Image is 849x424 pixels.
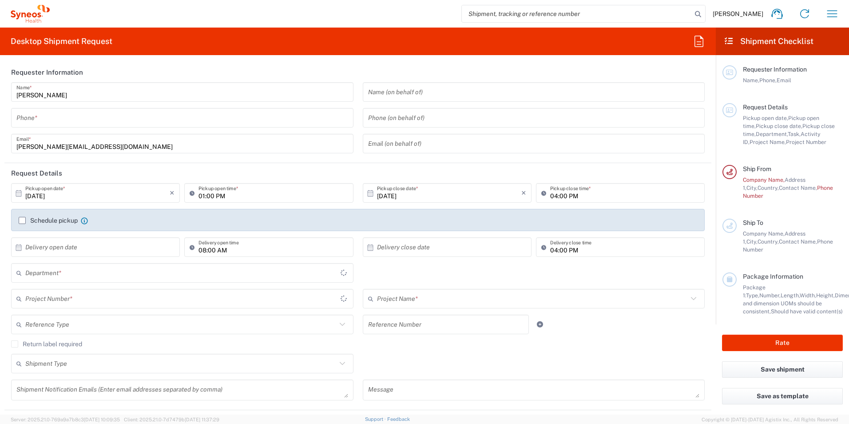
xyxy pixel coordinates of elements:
[743,165,771,172] span: Ship From
[743,219,763,226] span: Ship To
[743,66,807,73] span: Requester Information
[702,416,838,424] span: Copyright © [DATE]-[DATE] Agistix Inc., All Rights Reserved
[365,416,387,422] a: Support
[786,139,826,145] span: Project Number
[521,186,526,200] i: ×
[800,292,816,299] span: Width,
[11,340,82,348] label: Return label required
[11,169,62,178] h2: Request Details
[759,292,781,299] span: Number,
[724,36,813,47] h2: Shipment Checklist
[781,292,800,299] span: Length,
[746,238,758,245] span: City,
[816,292,835,299] span: Height,
[170,186,175,200] i: ×
[713,10,763,18] span: [PERSON_NAME]
[11,68,83,77] h2: Requester Information
[756,131,788,137] span: Department,
[743,115,788,121] span: Pickup open date,
[743,273,803,280] span: Package Information
[743,230,785,237] span: Company Name,
[777,77,791,84] span: Email
[779,184,817,191] span: Contact Name,
[722,361,843,378] button: Save shipment
[746,184,758,191] span: City,
[743,104,788,111] span: Request Details
[743,176,785,183] span: Company Name,
[11,36,112,47] h2: Desktop Shipment Request
[758,238,779,245] span: Country,
[722,388,843,404] button: Save as template
[185,417,219,422] span: [DATE] 11:37:29
[771,308,843,315] span: Should have valid content(s)
[743,284,766,299] span: Package 1:
[743,77,759,84] span: Name,
[84,417,120,422] span: [DATE] 10:09:35
[756,123,802,129] span: Pickup close date,
[722,335,843,351] button: Rate
[779,238,817,245] span: Contact Name,
[759,77,777,84] span: Phone,
[11,417,120,422] span: Server: 2025.21.0-769a9a7b8c3
[758,184,779,191] span: Country,
[746,292,759,299] span: Type,
[788,131,801,137] span: Task,
[387,416,410,422] a: Feedback
[750,139,786,145] span: Project Name,
[462,5,692,22] input: Shipment, tracking or reference number
[124,417,219,422] span: Client: 2025.21.0-7d7479b
[534,318,546,331] a: Add Reference
[19,217,78,224] label: Schedule pickup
